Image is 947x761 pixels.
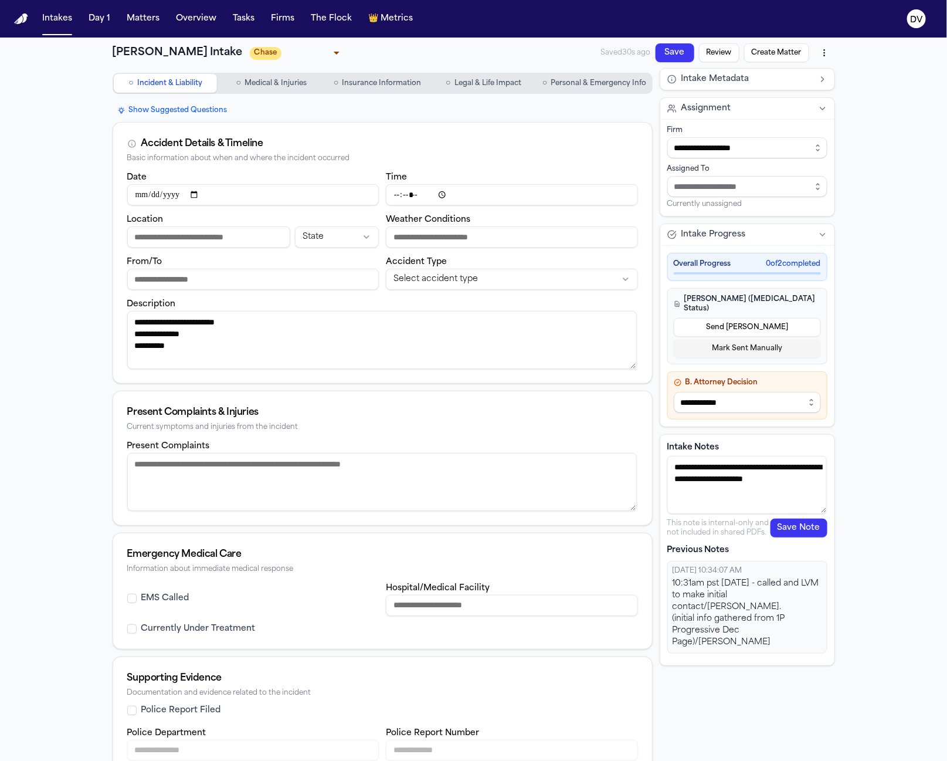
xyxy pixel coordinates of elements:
span: ○ [446,77,450,89]
input: Hospital or medical facility [386,595,638,616]
span: Intake Progress [681,229,746,241]
p: This note is internal-only and not included in shared PDFs. [667,519,771,537]
span: Currently unassigned [667,199,742,209]
button: Firms [266,8,299,29]
button: Go to Insurance Information [325,74,429,93]
div: Update intake status [250,45,344,61]
input: Select firm [667,137,827,158]
input: Incident date [127,184,379,205]
button: Send [PERSON_NAME] [674,318,821,337]
label: EMS Called [141,593,189,604]
div: Accident Details & Timeline [141,137,263,151]
span: Assignment [681,103,731,114]
label: Accident Type [386,258,447,266]
button: Review [699,43,739,62]
span: ○ [236,77,241,89]
input: Police report number [386,740,638,761]
div: Information about immediate medical response [127,565,638,574]
button: Overview [171,8,221,29]
div: Assigned To [667,164,827,174]
div: Emergency Medical Care [127,547,638,562]
button: Day 1 [84,8,115,29]
input: Incident time [386,184,638,205]
span: Chase [250,47,282,60]
button: Intake Progress [660,224,834,245]
button: crownMetrics [364,8,418,29]
button: Save [656,43,694,62]
div: 10:31am pst [DATE] - called and LVM to make initial contact/[PERSON_NAME]. (initial info gathered... [673,578,822,648]
input: Assign to staff member [667,176,827,197]
label: From/To [127,258,162,266]
input: Police department [127,740,379,761]
button: Intakes [38,8,77,29]
span: ○ [128,77,133,89]
button: Go to Incident & Liability [114,74,218,93]
button: Tasks [228,8,259,29]
span: ○ [334,77,338,89]
p: Previous Notes [667,544,827,556]
label: Police Department [127,729,206,738]
label: Description [127,300,176,309]
button: Intake Metadata [660,69,834,90]
button: The Flock [306,8,357,29]
a: Home [14,13,28,25]
label: Intake Notes [667,442,827,454]
span: Personal & Emergency Info [551,79,646,88]
button: Go to Medical & Injuries [219,74,323,93]
img: Finch Logo [14,13,28,25]
button: Go to Legal & Life Impact [432,74,535,93]
label: Time [386,173,407,182]
label: Currently Under Treatment [141,623,256,635]
label: Location [127,215,164,224]
div: Current symptoms and injuries from the incident [127,423,638,432]
h4: B. Attorney Decision [674,378,821,387]
button: Create Matter [744,43,809,62]
h1: [PERSON_NAME] Intake [113,45,243,61]
button: More actions [814,42,835,63]
span: Medical & Injuries [245,79,307,88]
span: Intake Metadata [681,73,749,85]
span: Insurance Information [342,79,421,88]
textarea: Incident description [127,311,637,369]
div: Supporting Evidence [127,671,638,685]
span: Saved 30s ago [601,49,651,56]
button: Show Suggested Questions [113,103,232,117]
textarea: Intake notes [667,456,827,514]
button: Mark Sent Manually [674,339,821,358]
div: Present Complaints & Injuries [127,405,638,420]
button: Go to Personal & Emergency Info [538,74,651,93]
button: Incident state [295,226,379,248]
label: Police Report Number [386,729,479,738]
span: Incident & Liability [137,79,202,88]
span: 0 of 2 completed [766,259,821,269]
label: Police Report Filed [141,705,221,716]
label: Date [127,173,147,182]
h4: [PERSON_NAME] ([MEDICAL_DATA] Status) [674,295,821,313]
button: Matters [122,8,164,29]
label: Weather Conditions [386,215,470,224]
div: [DATE] 10:34:07 AM [673,566,822,576]
label: Present Complaints [127,442,210,451]
div: Documentation and evidence related to the incident [127,689,638,698]
input: From/To destination [127,269,379,290]
button: Assignment [660,98,834,119]
div: Firm [667,126,827,135]
button: Save Note [771,519,827,537]
span: Legal & Life Impact [454,79,521,88]
input: Weather conditions [386,226,638,248]
span: ○ [542,77,547,89]
span: Overall Progress [674,259,731,269]
textarea: Present complaints [127,453,637,511]
label: Hospital/Medical Facility [386,584,490,593]
div: Basic information about when and where the incident occurred [127,154,638,163]
input: Incident location [127,226,290,248]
